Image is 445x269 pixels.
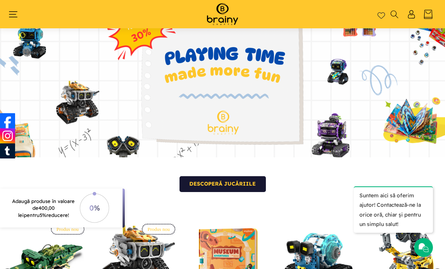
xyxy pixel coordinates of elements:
text: 0% [89,203,100,212]
img: Brainy Crafts [200,2,245,26]
p: Suntem aici să oferim ajutor! Contactează-ne la orice oră, chiar și pentru un simplu salut! [354,186,433,233]
span: 400,00 lei [18,205,55,218]
summary: Căutați [390,10,399,18]
summary: Meniu [12,10,21,18]
img: Chat icon [418,242,429,253]
a: Wishlist page link [377,11,385,18]
p: Adaugă produse în valoare de pentru reducere! [10,198,77,218]
span: 5% [40,212,46,218]
a: Descoperă jucăriile [180,176,266,192]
